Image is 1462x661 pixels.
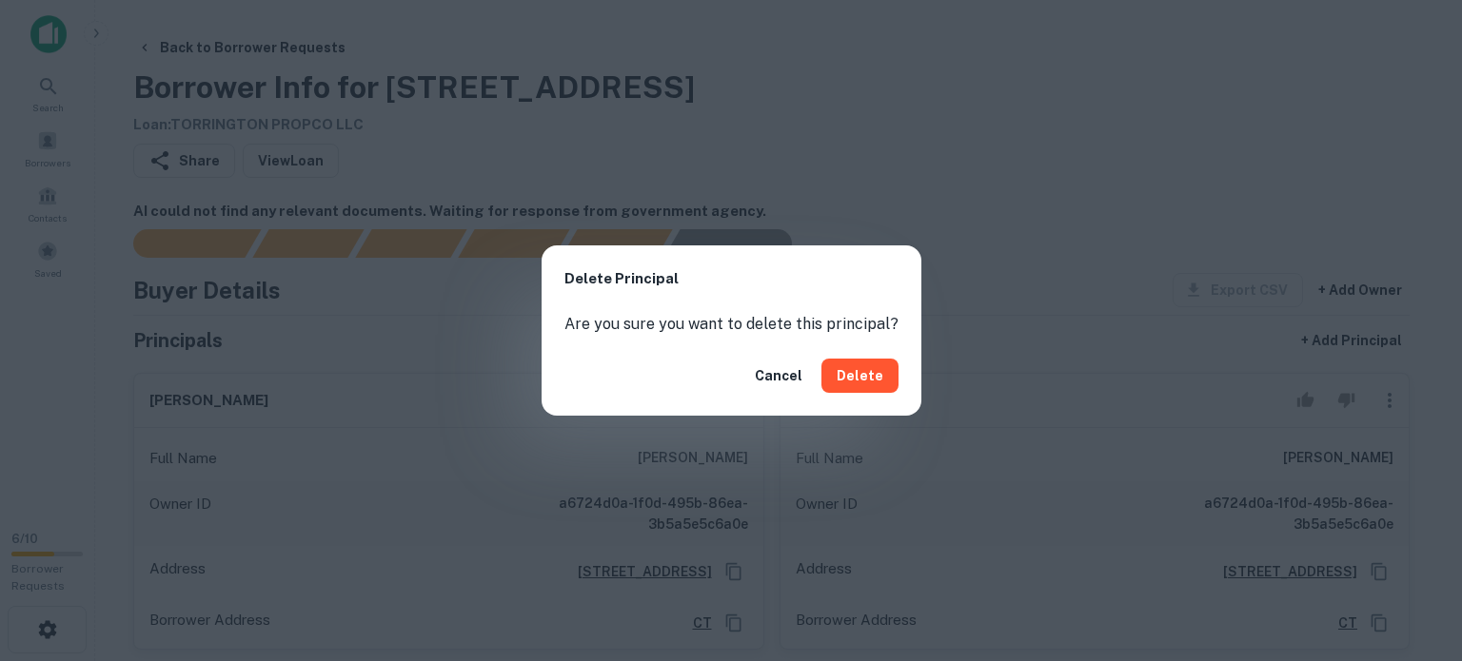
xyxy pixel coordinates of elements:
[564,313,899,336] p: Are you sure you want to delete this principal?
[821,359,899,393] button: Delete
[747,359,810,393] button: Cancel
[542,245,921,313] h2: Delete Principal
[1367,509,1462,600] iframe: Chat Widget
